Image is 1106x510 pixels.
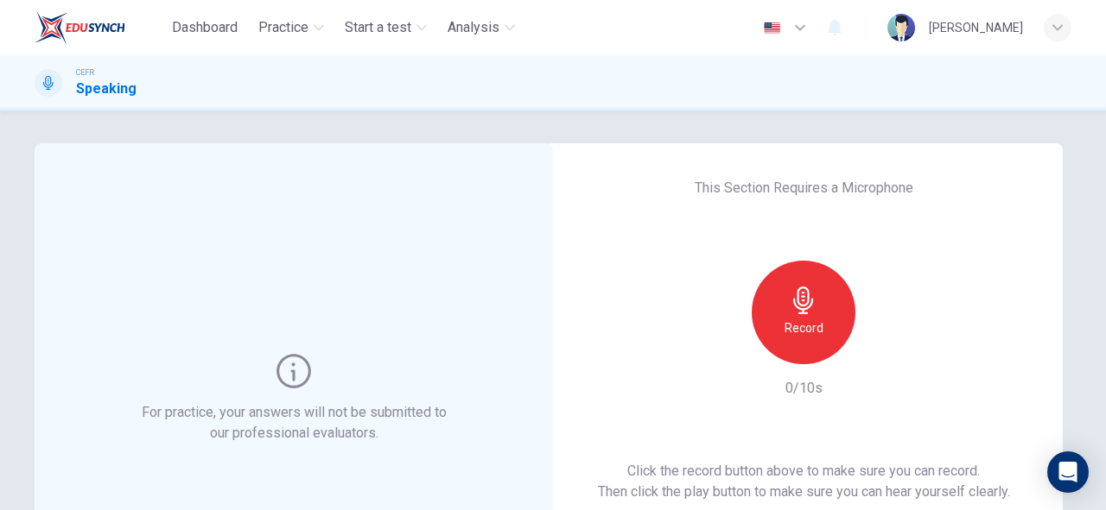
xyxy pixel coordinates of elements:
[785,378,823,399] h6: 0/10s
[76,79,137,99] h1: Speaking
[785,318,823,338] h6: Record
[338,12,434,43] button: Start a test
[441,12,522,43] button: Analysis
[35,10,165,45] a: EduSynch logo
[345,17,411,38] span: Start a test
[761,22,783,35] img: en
[138,402,450,444] h6: For practice, your answers will not be submitted to our professional evaluators.
[172,17,238,38] span: Dashboard
[1047,451,1089,493] div: Open Intercom Messenger
[752,261,855,364] button: Record
[76,66,94,79] span: CEFR
[251,12,331,43] button: Practice
[165,12,245,43] button: Dashboard
[258,17,308,38] span: Practice
[448,17,499,38] span: Analysis
[35,10,125,45] img: EduSynch logo
[929,17,1023,38] div: [PERSON_NAME]
[598,461,1010,502] h6: Click the record button above to make sure you can record. Then click the play button to make sur...
[695,178,913,198] h6: This Section Requires a Microphone
[887,14,915,41] img: Profile picture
